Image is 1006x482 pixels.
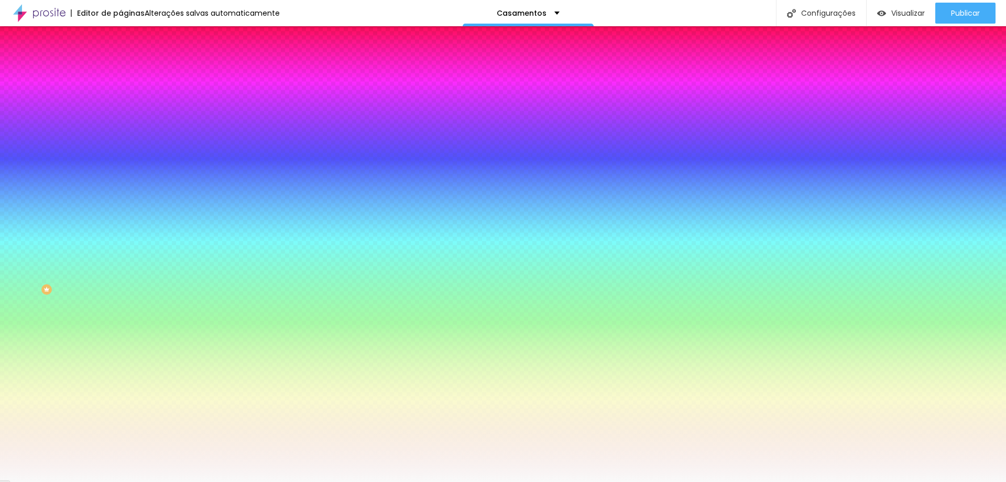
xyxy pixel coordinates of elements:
[497,9,546,17] p: Casamentos
[951,9,980,17] span: Publicar
[787,9,796,18] img: Icone
[71,9,145,17] div: Editor de páginas
[877,9,886,18] img: view-1.svg
[145,9,280,17] div: Alterações salvas automaticamente
[891,9,925,17] span: Visualizar
[935,3,996,24] button: Publicar
[867,3,935,24] button: Visualizar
